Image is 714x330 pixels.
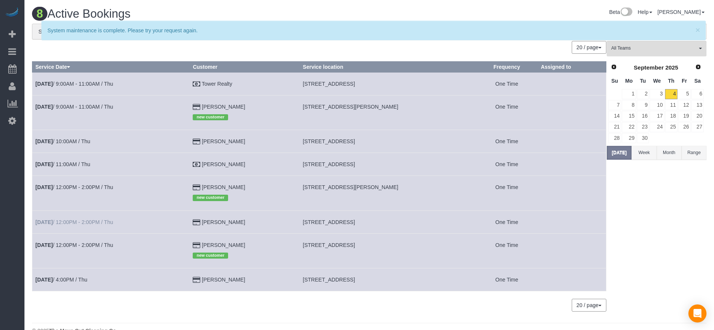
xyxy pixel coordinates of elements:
[625,78,633,84] span: Monday
[32,95,190,130] td: Schedule date
[622,133,636,143] a: 29
[35,277,53,283] b: [DATE]
[476,268,537,291] td: Frequency
[650,111,664,121] a: 17
[476,130,537,153] td: Frequency
[193,253,228,259] span: new customer
[476,210,537,233] td: Frequency
[300,130,476,153] td: Service location
[632,146,656,160] button: Week
[688,304,706,322] div: Open Intercom Messenger
[538,153,606,176] td: Assigned to
[637,89,649,99] a: 2
[665,111,677,121] a: 18
[682,146,706,160] button: Range
[696,26,700,34] button: Close
[607,41,706,53] ol: All Teams
[35,104,53,110] b: [DATE]
[303,184,399,190] span: [STREET_ADDRESS][PERSON_NAME]
[35,104,113,110] a: [DATE]/ 9:00AM - 11:00AM / Thu
[538,233,606,268] td: Assigned to
[193,104,200,110] i: Credit Card Payment
[32,268,190,291] td: Schedule date
[193,185,200,190] i: Credit Card Payment
[193,277,200,283] i: Credit Card Payment
[202,81,232,87] a: Tower Realty
[678,89,691,99] a: 5
[190,61,300,72] th: Customer
[609,9,632,15] a: Beta
[678,111,691,121] a: 19
[190,210,300,233] td: Customer
[202,277,245,283] a: [PERSON_NAME]
[611,78,618,84] span: Sunday
[538,130,606,153] td: Assigned to
[35,242,113,248] a: [DATE]/ 12:00PM - 2:00PM / Thu
[665,122,677,132] a: 25
[35,242,53,248] b: [DATE]
[300,72,476,95] td: Service location
[193,220,200,225] i: Credit Card Payment
[300,176,476,210] td: Service location
[691,100,704,110] a: 13
[653,78,661,84] span: Wednesday
[190,233,300,268] td: Customer
[637,111,649,121] a: 16
[476,153,537,176] td: Frequency
[607,41,706,56] button: All Teams
[608,133,621,143] a: 28
[300,268,476,291] td: Service location
[202,184,245,190] a: [PERSON_NAME]
[620,8,632,17] img: New interface
[608,122,621,132] a: 21
[538,268,606,291] td: Assigned to
[300,233,476,268] td: Service location
[202,138,245,144] a: [PERSON_NAME]
[300,153,476,176] td: Service location
[35,277,87,283] a: [DATE]/ 4:00PM / Thu
[622,122,636,132] a: 22
[32,210,190,233] td: Schedule date
[657,146,682,160] button: Month
[665,89,677,99] a: 4
[303,242,355,248] span: [STREET_ADDRESS]
[476,61,537,72] th: Frequency
[637,100,649,110] a: 9
[476,72,537,95] td: Frequency
[678,122,691,132] a: 26
[665,100,677,110] a: 11
[35,81,53,87] b: [DATE]
[193,82,200,87] i: Check Payment
[35,219,53,225] b: [DATE]
[303,277,355,283] span: [STREET_ADDRESS]
[303,104,399,110] span: [STREET_ADDRESS][PERSON_NAME]
[202,161,245,167] a: [PERSON_NAME]
[694,78,701,84] span: Saturday
[650,100,664,110] a: 10
[35,161,90,167] a: [DATE]/ 11:00AM / Thu
[35,138,90,144] a: [DATE]/ 10:00AM / Thu
[538,61,606,72] th: Assigned to
[5,8,20,18] img: Automaid Logo
[634,64,664,71] span: September
[303,219,355,225] span: [STREET_ADDRESS]
[611,64,617,70] span: Prev
[32,153,190,176] td: Schedule date
[638,9,652,15] a: Help
[300,61,476,72] th: Service location
[622,100,636,110] a: 8
[695,64,701,70] span: Next
[32,176,190,210] td: Schedule date
[35,184,113,190] a: [DATE]/ 12:00PM - 2:00PM / Thu
[190,268,300,291] td: Customer
[637,133,649,143] a: 30
[35,161,53,167] b: [DATE]
[668,78,674,84] span: Thursday
[658,9,705,15] a: [PERSON_NAME]
[538,176,606,210] td: Assigned to
[691,122,704,132] a: 27
[32,130,190,153] td: Schedule date
[190,95,300,130] td: Customer
[622,111,636,121] a: 15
